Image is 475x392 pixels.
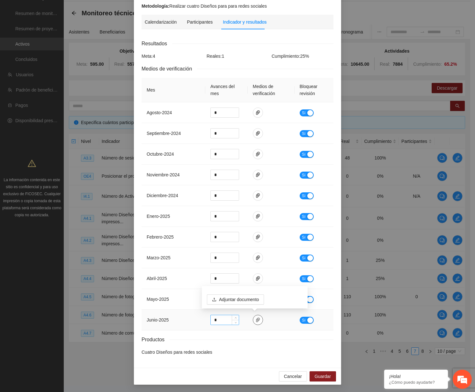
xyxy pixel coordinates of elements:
div: Indicador y resultados [223,18,267,26]
span: paper-clip [253,193,263,198]
span: octubre - 2024 [147,152,174,157]
div: Realizar cuatro Diseños para para redes sociales [142,3,333,10]
span: febrero - 2025 [147,234,174,240]
button: paper-clip [253,149,263,159]
span: uploadAdjuntar documento [207,297,264,302]
span: paper-clip [253,255,263,260]
div: Participantes [187,18,213,26]
span: Decrease Value [232,320,239,325]
button: paper-clip [253,315,263,325]
th: Bloquear revisión [295,78,333,102]
span: Sí [302,317,306,324]
span: Productos [142,336,170,344]
strong: Metodología: [142,4,169,9]
span: Cancelar [284,373,302,380]
span: Sí [302,213,306,220]
span: Medios de verificación [142,65,197,73]
span: agosto - 2024 [147,110,172,115]
button: uploadAdjuntar documento [207,294,264,305]
span: enero - 2025 [147,214,170,219]
span: noviembre - 2024 [147,172,180,177]
th: Avances del mes [205,78,248,102]
span: Sí [302,234,306,241]
span: marzo - 2025 [147,255,171,260]
span: mayo - 2025 [147,297,169,302]
button: paper-clip [253,128,263,138]
li: Cuatro Diseños para redes sociales [142,349,333,356]
span: Sí [302,130,306,137]
span: paper-clip [253,152,263,157]
span: paper-clip [253,214,263,219]
div: Calendarización [145,18,177,26]
button: paper-clip [253,170,263,180]
span: paper-clip [253,131,263,136]
p: ¿Cómo puedo ayudarte? [389,380,443,385]
button: paper-clip [253,232,263,242]
button: paper-clip [253,211,263,221]
span: paper-clip [253,317,263,322]
div: ¡Hola! [389,374,443,379]
span: Estamos en línea. [37,85,88,150]
span: Reales: 1 [207,54,224,59]
span: paper-clip [253,110,263,115]
div: Meta: 4 [140,53,205,60]
span: Sí [302,151,306,158]
button: paper-clip [253,253,263,263]
span: Sí [302,192,306,199]
button: paper-clip [253,273,263,284]
textarea: Escriba su mensaje y pulse “Intro” [3,174,121,196]
span: septiembre - 2024 [147,131,181,136]
button: paper-clip [253,107,263,118]
th: Medios de verificación [248,78,295,102]
div: Minimizar ventana de chat en vivo [105,3,120,18]
span: Guardar [315,373,331,380]
span: Sí [302,172,306,179]
span: Sí [302,109,306,116]
span: paper-clip [253,276,263,281]
span: diciembre - 2024 [147,193,178,198]
span: Increase Value [232,315,239,320]
span: paper-clip [253,234,263,240]
button: paper-clip [253,190,263,201]
span: abril - 2025 [147,276,167,281]
button: Guardar [310,371,336,381]
div: Chatee con nosotros ahora [33,33,107,41]
span: Sí [302,275,306,282]
button: Cancelar [279,371,307,381]
span: upload [212,297,216,302]
span: down [234,321,237,324]
span: paper-clip [253,172,263,177]
span: up [234,316,237,320]
span: Adjuntar documento [219,296,259,303]
span: junio - 2025 [147,317,169,322]
div: Cumplimiento: 25 % [270,53,335,60]
span: Resultados [142,40,172,48]
th: Mes [142,78,205,102]
span: Sí [302,255,306,262]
